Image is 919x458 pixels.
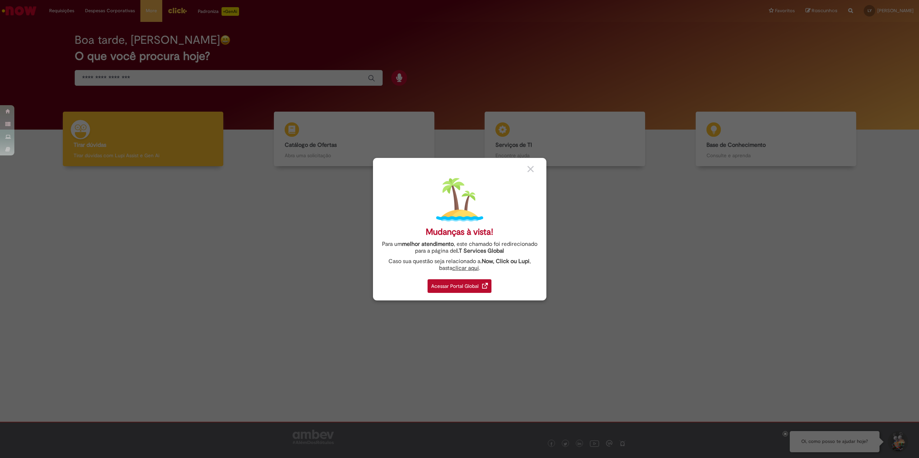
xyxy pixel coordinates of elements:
[527,166,534,172] img: close_button_grey.png
[456,243,504,254] a: I.T Services Global
[482,283,488,289] img: redirect_link.png
[426,227,493,237] div: Mudanças à vista!
[378,258,541,272] div: Caso sua questão seja relacionado a , basta .
[428,275,491,293] a: Acessar Portal Global
[436,176,483,223] img: island.png
[452,261,479,272] a: clicar aqui
[378,241,541,254] div: Para um , este chamado foi redirecionado para a página de
[480,258,530,265] strong: .Now, Click ou Lupi
[402,240,454,248] strong: melhor atendimento
[428,279,491,293] div: Acessar Portal Global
